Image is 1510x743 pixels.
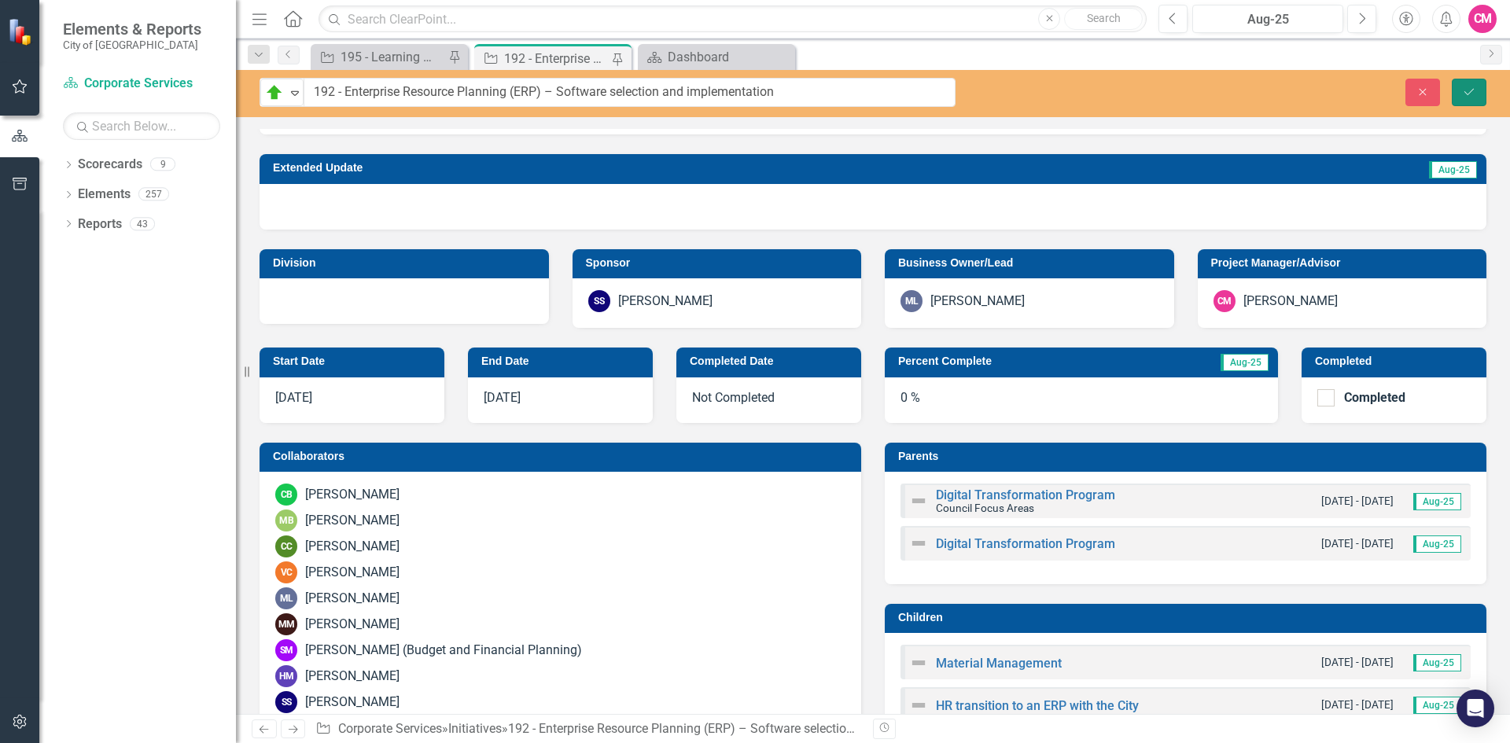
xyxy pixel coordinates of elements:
[1214,290,1236,312] div: CM
[305,512,400,530] div: [PERSON_NAME]
[676,377,861,423] div: Not Completed
[305,538,400,556] div: [PERSON_NAME]
[275,639,297,661] div: SM
[1321,655,1394,670] small: [DATE] - [DATE]
[315,720,861,738] div: » »
[304,78,956,107] input: This field is required
[481,355,645,367] h3: End Date
[1413,654,1461,671] span: Aug-25
[138,188,169,201] div: 257
[936,487,1115,502] a: Digital Transformation Program
[930,292,1025,311] div: [PERSON_NAME]
[273,162,1050,174] h3: Extended Update
[63,112,220,140] input: Search Below...
[1429,161,1477,178] span: Aug-25
[1321,697,1394,712] small: [DATE] - [DATE]
[1221,354,1269,371] span: Aug-25
[275,561,297,583] div: VC
[508,721,968,736] div: 192 - Enterprise Resource Planning (ERP) – Software selection and implementation
[273,257,541,269] h3: Division
[1413,493,1461,510] span: Aug-25
[78,156,142,174] a: Scorecards
[341,47,444,67] div: 195 - Learning Management System Implementation
[78,215,122,234] a: Reports
[909,534,928,553] img: Not Defined
[305,486,400,504] div: [PERSON_NAME]
[305,668,400,686] div: [PERSON_NAME]
[1321,494,1394,509] small: [DATE] - [DATE]
[63,75,220,93] a: Corporate Services
[898,257,1166,269] h3: Business Owner/Lead
[63,39,201,51] small: City of [GEOGRAPHIC_DATA]
[1413,697,1461,714] span: Aug-25
[484,390,521,405] span: [DATE]
[909,696,928,715] img: Not Defined
[936,536,1115,551] a: Digital Transformation Program
[1198,10,1338,29] div: Aug-25
[588,290,610,312] div: SS
[35,42,1188,79] li: PLANNED: RFP response to vendor questions (Amendment 3) roughly 33 responses to be completed by [...
[642,47,791,67] a: Dashboard
[909,653,928,672] img: Not Defined
[275,587,297,609] div: ML
[1211,257,1479,269] h3: Project Manager/Advisor
[275,665,297,687] div: HM
[305,590,400,608] div: [PERSON_NAME]
[275,691,297,713] div: SS
[448,721,502,736] a: Initiatives
[898,355,1141,367] h3: Percent Complete
[936,698,1139,713] a: HR transition to an ERP with the City
[690,355,853,367] h3: Completed Date
[275,613,297,635] div: MM
[8,18,35,46] img: ClearPoint Strategy
[305,616,400,634] div: [PERSON_NAME]
[319,6,1147,33] input: Search ClearPoint...
[63,20,201,39] span: Elements & Reports
[898,612,1479,623] h3: Children
[1468,5,1497,33] button: CM
[275,535,297,557] div: CC
[1087,12,1121,24] span: Search
[315,47,444,67] a: 195 - Learning Management System Implementation
[1321,536,1394,551] small: [DATE] - [DATE]
[618,292,713,311] div: [PERSON_NAME]
[275,509,297,532] div: MB
[1457,690,1494,727] div: Open Intercom Messenger
[273,355,436,367] h3: Start Date
[1413,535,1461,553] span: Aug-25
[909,491,928,510] img: Not Defined
[898,451,1479,462] h3: Parents
[305,693,400,712] div: [PERSON_NAME]
[885,377,1278,423] div: 0 %
[1243,292,1338,311] div: [PERSON_NAME]
[150,158,175,171] div: 9
[936,656,1062,671] a: Material Management
[668,47,791,67] div: Dashboard
[273,451,853,462] h3: Collaborators
[504,49,608,68] div: 192 - Enterprise Resource Planning (ERP) – Software selection and implementation
[1192,5,1343,33] button: Aug-25
[305,564,400,582] div: [PERSON_NAME]
[1064,8,1143,30] button: Search
[275,484,297,506] div: CB
[35,4,1188,42] li: COMPLETED: RFP response to questions (Amendment 2) roughly 64 responses completed; The deadline f...
[275,390,312,405] span: [DATE]
[338,721,442,736] a: Corporate Services
[265,83,284,102] img: On Target
[78,186,131,204] a: Elements
[1315,355,1479,367] h3: Completed
[305,642,582,660] div: [PERSON_NAME] (Budget and Financial Planning)
[900,290,923,312] div: ML
[586,257,854,269] h3: Sponsor
[130,217,155,230] div: 43
[936,502,1034,514] small: Council Focus Areas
